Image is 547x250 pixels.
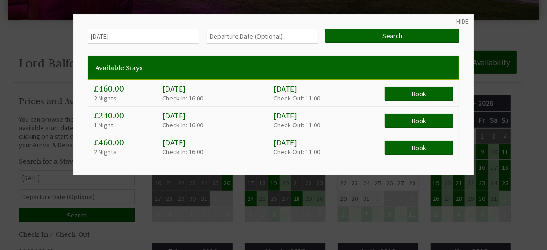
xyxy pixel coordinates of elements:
span: [DATE] [162,137,186,148]
span: Book [385,114,453,128]
span: Check In: 16:00 [162,94,203,102]
p: 1 Night [94,121,162,129]
a: £460.00 2 Nights [DATE] Check In: 16:00 [DATE] Check Out: 11:00 Book [88,80,459,107]
span: Check In: 16:00 [162,148,203,156]
a: £460.00 2 Nights [DATE] Check In: 16:00 [DATE] Check Out: 11:00 Book [88,133,459,160]
span: [DATE] [162,110,186,121]
input: Departure Date (Optional) [207,29,318,44]
span: [DATE] [162,83,186,94]
input: Arrival Date [88,29,199,44]
span: Check Out: 11:00 [273,148,320,156]
h4: £240.00 [94,110,162,121]
span: [DATE] [273,110,297,121]
input: Search [325,29,459,43]
span: Check Out: 11:00 [273,94,320,102]
a: HIDE [456,17,469,25]
h3: Available Stays [95,63,452,72]
span: Book [385,87,453,101]
h4: £460.00 [94,83,162,94]
h4: £460.00 [94,137,162,148]
a: £240.00 1 Night [DATE] Check In: 16:00 [DATE] Check Out: 11:00 Book [88,107,459,133]
p: 2 Nights [94,94,162,102]
span: Check Out: 11:00 [273,121,320,129]
span: [DATE] [273,83,297,94]
span: Check In: 16:00 [162,121,203,129]
span: [DATE] [273,137,297,148]
span: Book [385,141,453,155]
p: 2 Nights [94,148,162,156]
